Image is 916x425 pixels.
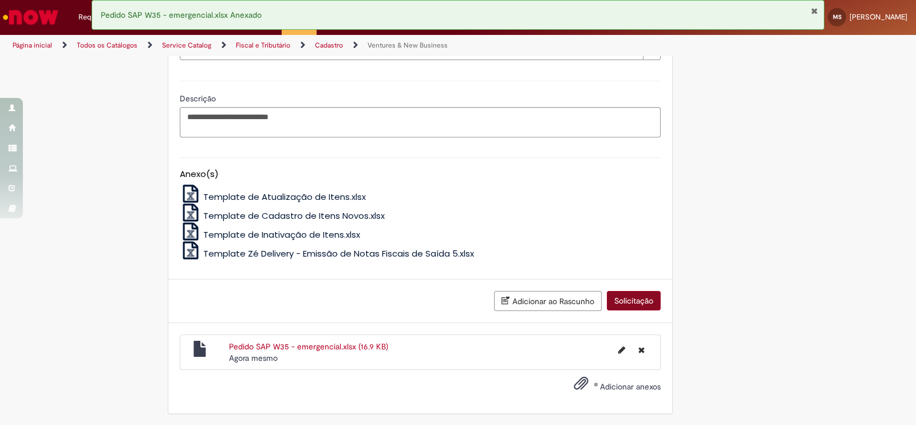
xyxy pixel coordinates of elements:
span: Adicionar anexos [600,381,661,392]
ul: Trilhas de página [9,35,602,56]
h5: Anexo(s) [180,170,661,179]
span: Template de Cadastro de Itens Novos.xlsx [203,210,385,222]
a: Ventures & New Business [368,41,448,50]
span: [PERSON_NAME] [850,12,907,22]
a: Pedido SAP W35 - emergencial.xlsx (16.9 KB) [229,341,388,352]
span: Requisições [78,11,119,23]
a: Cadastro [315,41,343,50]
span: Agora mesmo [229,353,278,363]
span: MS [833,13,842,21]
a: Página inicial [13,41,52,50]
a: Template Zé Delivery - Emissão de Notas Fiscais de Saída 5.xlsx [180,247,475,259]
a: Template de Atualização de Itens.xlsx [180,191,366,203]
span: Template Zé Delivery - Emissão de Notas Fiscais de Saída 5.xlsx [203,247,474,259]
button: Editar nome de arquivo Pedido SAP W35 - emergencial.xlsx [611,341,632,359]
span: Template de Atualização de Itens.xlsx [203,191,366,203]
a: Fiscal e Tributário [236,41,290,50]
a: Todos os Catálogos [77,41,137,50]
a: Template de Cadastro de Itens Novos.xlsx [180,210,385,222]
button: Fechar Notificação [811,6,818,15]
span: Template de Inativação de Itens.xlsx [203,229,360,241]
span: Descrição [180,93,218,104]
a: Service Catalog [162,41,211,50]
button: Excluir Pedido SAP W35 - emergencial.xlsx [631,341,652,359]
textarea: Descrição [180,107,661,138]
span: Pedido SAP W35 - emergencial.xlsx Anexado [101,10,262,20]
button: Solicitação [607,291,661,310]
button: Adicionar ao Rascunho [494,291,602,311]
img: ServiceNow [1,6,60,29]
button: Adicionar anexos [571,373,591,399]
a: Template de Inativação de Itens.xlsx [180,229,361,241]
time: 29/08/2025 11:56:45 [229,353,278,363]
